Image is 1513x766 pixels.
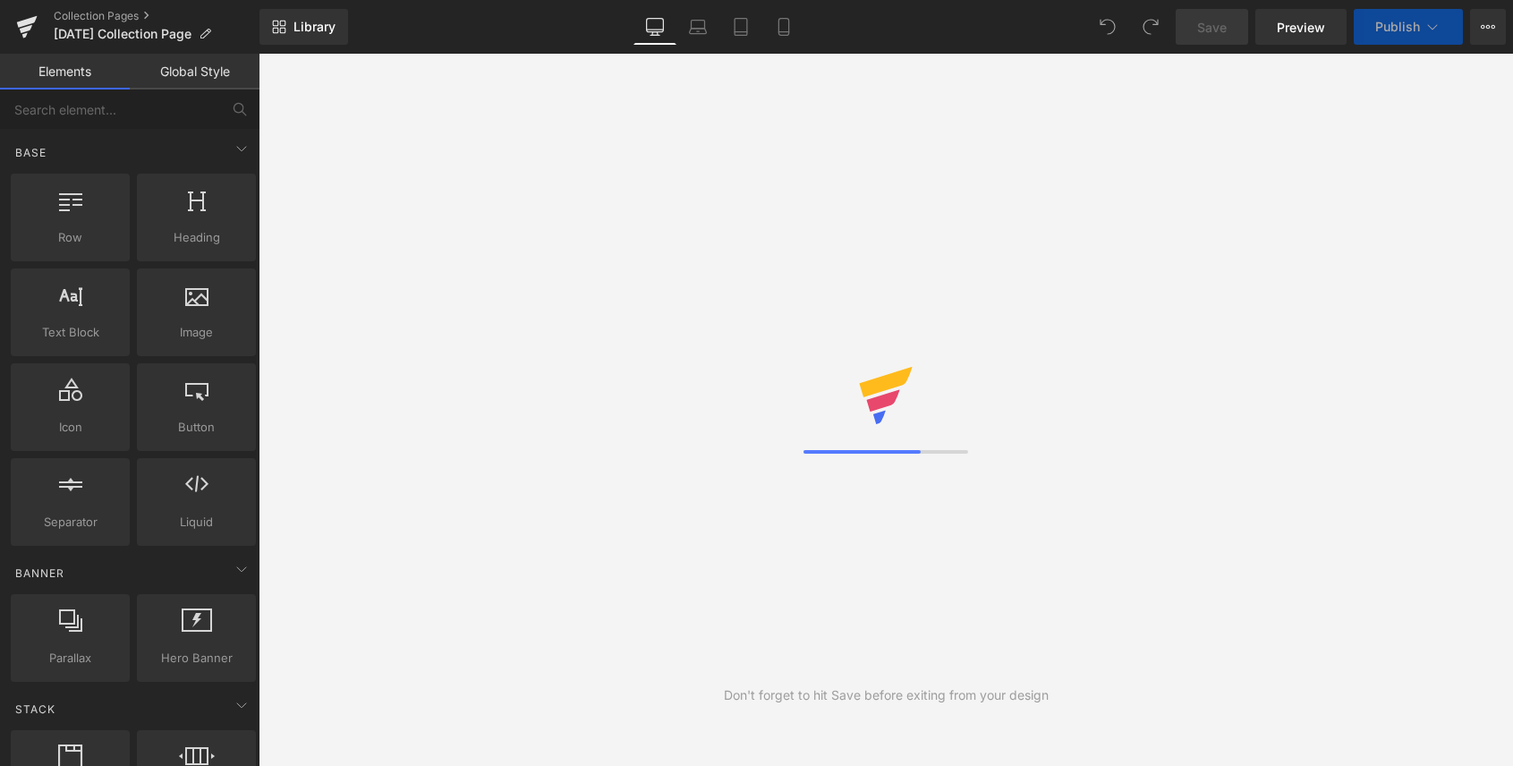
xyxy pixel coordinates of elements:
span: Base [13,144,48,161]
span: Parallax [16,649,124,668]
a: Global Style [130,54,259,89]
button: Redo [1133,9,1169,45]
span: Text Block [16,323,124,342]
a: Preview [1255,9,1347,45]
span: [DATE] Collection Page [54,27,191,41]
span: Row [16,228,124,247]
a: Collection Pages [54,9,259,23]
button: More [1470,9,1506,45]
a: Tablet [719,9,762,45]
span: Separator [16,513,124,532]
span: Library [293,19,336,35]
a: Desktop [633,9,676,45]
span: Save [1197,18,1227,37]
a: New Library [259,9,348,45]
span: Liquid [142,513,251,532]
span: Publish [1375,20,1420,34]
span: Hero Banner [142,649,251,668]
button: Publish [1354,9,1463,45]
span: Image [142,323,251,342]
button: Undo [1090,9,1126,45]
span: Heading [142,228,251,247]
a: Mobile [762,9,805,45]
a: Laptop [676,9,719,45]
div: Don't forget to hit Save before exiting from your design [724,685,1049,705]
span: Banner [13,565,66,582]
span: Icon [16,418,124,437]
span: Button [142,418,251,437]
span: Preview [1277,18,1325,37]
span: Stack [13,701,57,718]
